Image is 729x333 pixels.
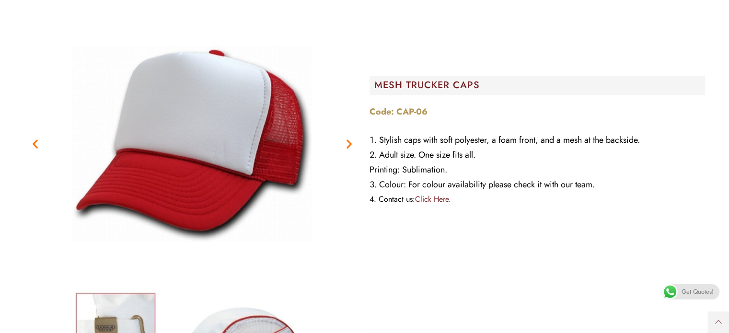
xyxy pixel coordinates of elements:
li: Contact us: [370,192,705,206]
img: 12-1 [72,24,312,264]
h2: MESH TRUCKER CAPS​ [374,80,705,90]
span: Colour: For colour availability please check it with our team. [379,178,595,191]
strong: Code: CAP-06 [370,105,428,118]
a: Click Here. [415,193,451,204]
li: Adult size. One size fits all. Printing: Sublimation. [370,148,705,177]
li: Stylish caps with soft polyester, a foam front, and a mesh at the backside. [370,133,705,148]
div: Previous slide [29,138,41,149]
div: Next slide [343,138,355,149]
div: Image Carousel [24,24,360,264]
div: 2 / 5 [24,24,360,264]
span: Get Quotes! [682,284,714,299]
